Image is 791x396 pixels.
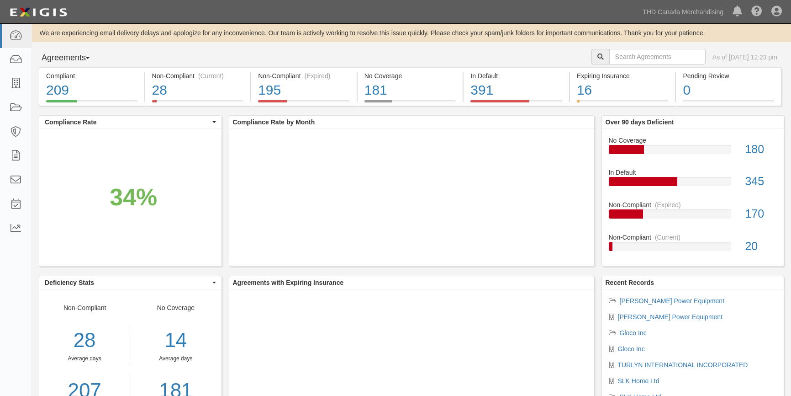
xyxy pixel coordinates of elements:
[198,71,224,80] div: (Current)
[712,53,777,62] div: As of [DATE] 12:23 pm
[137,355,214,363] div: Average days
[364,71,456,80] div: No Coverage
[364,80,456,100] div: 181
[738,173,784,190] div: 345
[45,118,210,127] span: Compliance Rate
[655,200,681,209] div: (Expired)
[39,100,144,107] a: Compliant209
[618,345,645,353] a: Gloco Inc
[620,329,647,337] a: Gloco Inc
[618,361,748,369] a: TURLYN INTERNATIONAL INCORPORATED
[39,49,107,67] button: Agreements
[251,100,357,107] a: Non-Compliant(Expired)195
[738,206,784,222] div: 170
[233,279,344,286] b: Agreements with Expiring Insurance
[620,297,725,305] a: [PERSON_NAME] Power Equipment
[7,4,70,21] img: logo-5460c22ac91f19d4615b14bd174203de0afe785f0fc80cf4dbbc73dc1793850b.png
[39,116,221,128] button: Compliance Rate
[152,71,244,80] div: Non-Compliant (Current)
[609,200,777,233] a: Non-Compliant(Expired)170
[618,377,659,385] a: SLK Home Ltd
[110,180,157,214] div: 34%
[570,100,675,107] a: Expiring Insurance16
[145,100,251,107] a: Non-Compliant(Current)28
[738,141,784,158] div: 180
[46,71,137,80] div: Compliant
[606,279,654,286] b: Recent Records
[609,168,777,200] a: In Default345
[32,28,791,37] div: We are experiencing email delivery delays and apologize for any inconvenience. Our team is active...
[358,100,463,107] a: No Coverage181
[258,71,350,80] div: Non-Compliant (Expired)
[577,71,669,80] div: Expiring Insurance
[609,136,777,168] a: No Coverage180
[470,71,562,80] div: In Default
[577,80,669,100] div: 16
[233,118,315,126] b: Compliance Rate by Month
[602,136,784,145] div: No Coverage
[602,233,784,242] div: Non-Compliant
[305,71,331,80] div: (Expired)
[39,276,221,289] button: Deficiency Stats
[464,100,569,107] a: In Default391
[152,80,244,100] div: 28
[258,80,350,100] div: 195
[618,313,723,321] a: [PERSON_NAME] Power Equipment
[39,326,130,355] div: 28
[683,80,774,100] div: 0
[39,355,130,363] div: Average days
[606,118,674,126] b: Over 90 days Deficient
[470,80,562,100] div: 391
[45,278,210,287] span: Deficiency Stats
[676,100,781,107] a: Pending Review0
[137,326,214,355] div: 14
[602,200,784,209] div: Non-Compliant
[46,80,137,100] div: 209
[751,6,762,17] i: Help Center - Complianz
[638,3,728,21] a: THD Canada Merchandising
[655,233,680,242] div: (Current)
[602,168,784,177] div: In Default
[683,71,774,80] div: Pending Review
[609,233,777,258] a: Non-Compliant(Current)20
[738,238,784,255] div: 20
[609,49,706,64] input: Search Agreements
